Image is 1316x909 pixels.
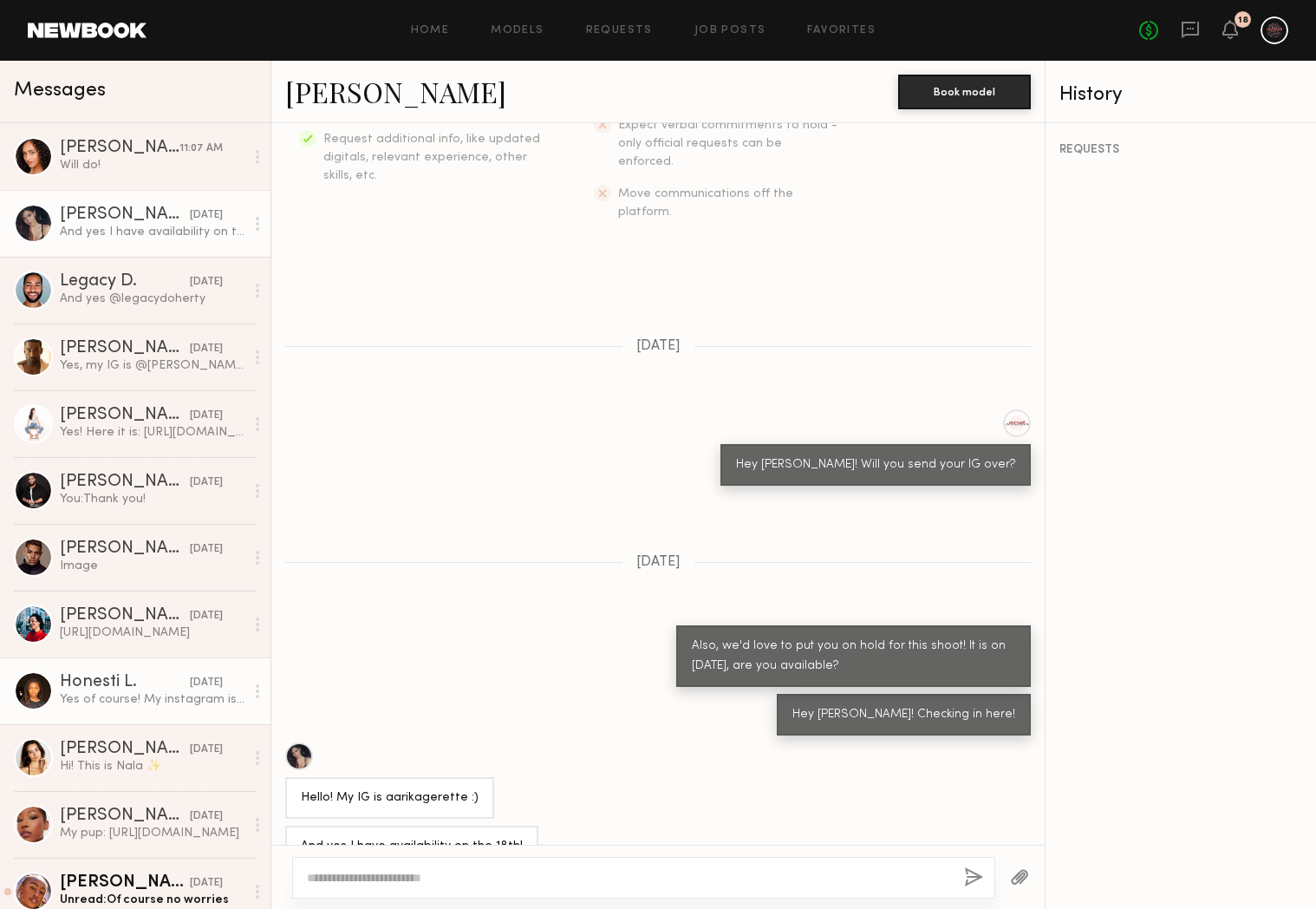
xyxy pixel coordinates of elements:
span: Move communications off the platform. [618,188,793,218]
div: Will do! [60,157,244,173]
button: Book model [898,75,1031,109]
div: Hey [PERSON_NAME]! Will you send your IG over? [736,455,1015,475]
div: [URL][DOMAIN_NAME] [60,625,244,641]
a: Favorites [807,25,876,36]
span: Messages [14,81,106,101]
div: And yes I have availability on the 18th! [60,224,244,240]
span: Expect verbal commitments to hold - only official requests can be enforced. [618,120,837,167]
span: [DATE] [636,555,681,570]
a: Requests [586,25,653,36]
div: Hello! My IG is aarikagerette :) [301,788,479,808]
div: [PERSON_NAME] [60,607,190,625]
span: Request additional info, like updated digitals, relevant experience, other skills, etc. [323,134,540,181]
a: Models [491,25,544,36]
div: Hey [PERSON_NAME]! Checking in here! [792,705,1015,725]
div: Yes! Here it is: [URL][DOMAIN_NAME] [60,424,244,441]
div: Yes, my IG is @[PERSON_NAME] [60,357,244,374]
div: Unread: Of course no worries [60,892,244,908]
div: [DATE] [190,875,223,892]
div: [DATE] [190,341,223,357]
div: [PERSON_NAME] [60,206,190,224]
div: [DATE] [190,808,223,825]
a: Home [411,25,450,36]
div: Image [60,558,244,574]
div: [DATE] [190,742,223,758]
div: [PERSON_NAME] [60,340,190,357]
div: [PERSON_NAME] [60,474,190,491]
div: [PERSON_NAME] [60,808,190,825]
div: [DATE] [190,541,223,558]
div: And yes I have availability on the 18th! [301,837,523,857]
div: Also, we'd love to put you on hold for this shoot! It is on [DATE], are you available? [692,637,1015,677]
div: Hi! This is Nala ✨ [60,758,244,775]
div: [PERSON_NAME] [60,741,190,758]
a: Job Posts [694,25,766,36]
span: [DATE] [636,339,681,354]
div: [DATE] [190,608,223,625]
div: [PERSON_NAME] [60,140,179,157]
div: [PERSON_NAME] [60,540,190,558]
div: [PERSON_NAME] [60,407,190,424]
div: My pup: [URL][DOMAIN_NAME] [60,825,244,841]
div: [DATE] [190,408,223,424]
div: 18 [1238,16,1248,25]
div: [DATE] [190,274,223,291]
div: REQUESTS [1059,144,1302,156]
div: [DATE] [190,207,223,224]
div: Honesti L. [60,674,190,691]
div: Yes of course! My instagram is @itshonesti [60,691,244,708]
a: Book model [898,83,1031,98]
div: And yes @legacydoherty [60,291,244,307]
div: 11:07 AM [179,141,223,157]
div: [DATE] [190,675,223,691]
div: You: Thank you! [60,491,244,507]
div: [PERSON_NAME] [60,874,190,892]
div: [DATE] [190,474,223,491]
div: Legacy D. [60,273,190,291]
div: History [1059,85,1302,105]
a: [PERSON_NAME] [285,73,506,110]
